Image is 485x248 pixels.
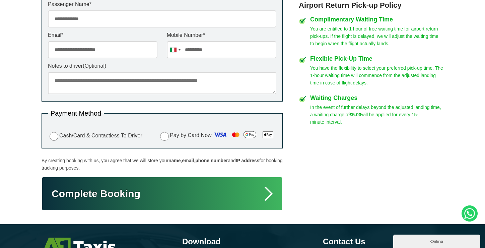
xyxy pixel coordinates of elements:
input: Pay by Card Now [160,132,169,141]
label: Notes to driver [48,63,276,69]
span: (Optional) [83,63,106,69]
p: You are entitled to 1 hour of free waiting time for airport return pick-ups. If the flight is del... [310,25,443,47]
div: Italy (Italia): +39 [167,42,183,58]
label: Cash/Card & Contactless To Driver [48,131,142,141]
legend: Payment Method [48,110,104,117]
h4: Flexible Pick-Up Time [310,56,443,62]
label: Passenger Name [48,2,276,7]
label: Pay by Card Now [158,129,276,142]
p: In the event of further delays beyond the adjusted landing time, a waiting charge of will be appl... [310,104,443,126]
p: By creating booking with us, you agree that we will store your , , and for booking tracking purpo... [42,157,283,172]
h3: Airport Return Pick-up Policy [299,1,443,10]
strong: email [182,158,194,163]
h4: Complimentary Waiting Time [310,16,443,22]
strong: phone number [195,158,228,163]
label: Mobile Number [167,33,276,38]
button: Complete Booking [42,177,283,211]
strong: £5.00 [350,112,361,117]
h3: Contact Us [323,238,443,246]
label: Email [48,33,157,38]
h3: Download [182,238,303,246]
p: You have the flexibility to select your preferred pick-up time. The 1-hour waiting time will comm... [310,64,443,86]
strong: IP address [236,158,260,163]
h4: Waiting Charges [310,95,443,101]
iframe: chat widget [393,233,482,248]
input: Cash/Card & Contactless To Driver [50,132,58,141]
strong: name [168,158,181,163]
